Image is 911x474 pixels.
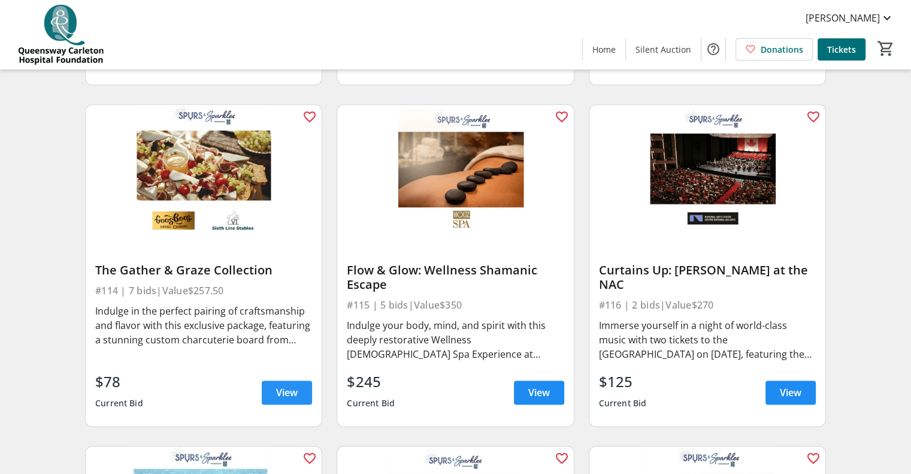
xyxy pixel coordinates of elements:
[347,297,564,313] div: #115 | 5 bids | Value $350
[302,110,317,124] mat-icon: favorite_outline
[827,43,856,56] span: Tickets
[780,385,801,400] span: View
[806,110,821,124] mat-icon: favorite_outline
[555,451,569,466] mat-icon: favorite_outline
[875,38,897,59] button: Cart
[86,105,322,238] img: The Gather & Graze Collection
[583,38,625,61] a: Home
[736,38,813,61] a: Donations
[806,451,821,466] mat-icon: favorite_outline
[276,385,298,400] span: View
[589,105,825,238] img: Curtains Up: Hahn at the NAC
[626,38,701,61] a: Silent Auction
[818,38,865,61] a: Tickets
[528,385,550,400] span: View
[599,297,816,313] div: #116 | 2 bids | Value $270
[796,8,904,28] button: [PERSON_NAME]
[599,263,816,292] div: Curtains Up: [PERSON_NAME] at the NAC
[95,282,312,299] div: #114 | 7 bids | Value $257.50
[337,105,573,238] img: Flow & Glow: Wellness Shamanic Escape
[592,43,616,56] span: Home
[302,451,317,466] mat-icon: favorite_outline
[95,304,312,347] div: Indulge in the perfect pairing of craftsmanship and flavor with this exclusive package, featuring...
[635,43,691,56] span: Silent Auction
[806,11,880,25] span: [PERSON_NAME]
[599,393,647,414] div: Current Bid
[95,393,143,414] div: Current Bid
[95,263,312,277] div: The Gather & Graze Collection
[347,393,395,414] div: Current Bid
[555,110,569,124] mat-icon: favorite_outline
[347,371,395,393] div: $245
[262,381,312,404] a: View
[599,318,816,361] div: Immerse yourself in a night of world-class music with two tickets to the [GEOGRAPHIC_DATA] on [DA...
[514,381,564,404] a: View
[701,37,725,61] button: Help
[95,371,143,393] div: $78
[347,318,564,361] div: Indulge your body, mind, and spirit with this deeply restorative Wellness [DEMOGRAPHIC_DATA] Spa ...
[347,263,564,292] div: Flow & Glow: Wellness Shamanic Escape
[599,371,647,393] div: $125
[765,381,816,404] a: View
[7,5,114,65] img: QCH Foundation's Logo
[761,43,803,56] span: Donations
